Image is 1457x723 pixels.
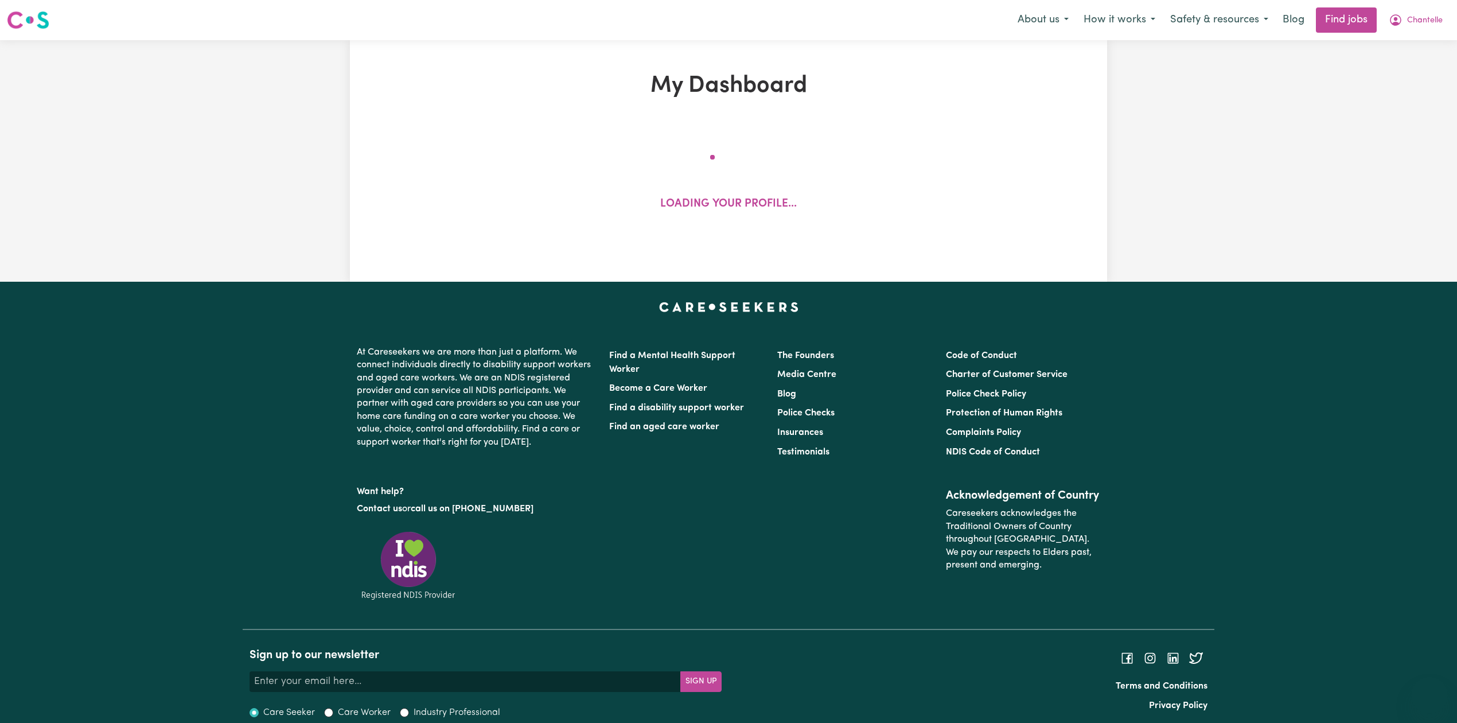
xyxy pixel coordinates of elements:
a: call us on [PHONE_NUMBER] [411,504,533,514]
a: Careseekers logo [7,7,49,33]
a: Blog [1276,7,1311,33]
button: Subscribe [680,671,722,692]
a: The Founders [777,351,834,360]
p: At Careseekers we are more than just a platform. We connect individuals directly to disability su... [357,341,595,453]
button: Safety & resources [1163,8,1276,32]
label: Care Seeker [263,706,315,720]
button: About us [1010,8,1076,32]
a: NDIS Code of Conduct [946,448,1040,457]
h1: My Dashboard [483,72,974,100]
img: Careseekers logo [7,10,49,30]
a: Find a Mental Health Support Worker [609,351,735,374]
a: Careseekers home page [659,302,798,312]
a: Police Check Policy [946,390,1026,399]
p: Loading your profile... [660,196,797,213]
p: or [357,498,595,520]
iframe: Button to launch messaging window [1411,677,1448,714]
a: Follow Careseekers on LinkedIn [1166,654,1180,663]
a: Find an aged care worker [609,422,719,432]
a: Testimonials [777,448,829,457]
a: Privacy Policy [1149,701,1207,710]
button: My Account [1381,8,1450,32]
span: Chantelle [1407,14,1443,27]
a: Blog [777,390,796,399]
h2: Sign up to our newsletter [250,648,722,662]
a: Terms and Conditions [1116,682,1207,691]
a: Become a Care Worker [609,384,707,393]
a: Complaints Policy [946,428,1021,437]
img: Registered NDIS provider [357,530,460,601]
a: Find jobs [1316,7,1377,33]
input: Enter your email here... [250,671,681,692]
h2: Acknowledgement of Country [946,489,1100,503]
a: Follow Careseekers on Twitter [1189,654,1203,663]
a: Follow Careseekers on Instagram [1143,654,1157,663]
p: Careseekers acknowledges the Traditional Owners of Country throughout [GEOGRAPHIC_DATA]. We pay o... [946,503,1100,576]
a: Media Centre [777,370,836,379]
a: Charter of Customer Service [946,370,1068,379]
a: Protection of Human Rights [946,409,1062,418]
a: Follow Careseekers on Facebook [1120,654,1134,663]
a: Contact us [357,504,402,514]
label: Care Worker [338,706,391,720]
a: Insurances [777,428,823,437]
a: Police Checks [777,409,835,418]
p: Want help? [357,481,595,498]
button: How it works [1076,8,1163,32]
label: Industry Professional [414,706,500,720]
a: Code of Conduct [946,351,1017,360]
a: Find a disability support worker [609,403,744,413]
